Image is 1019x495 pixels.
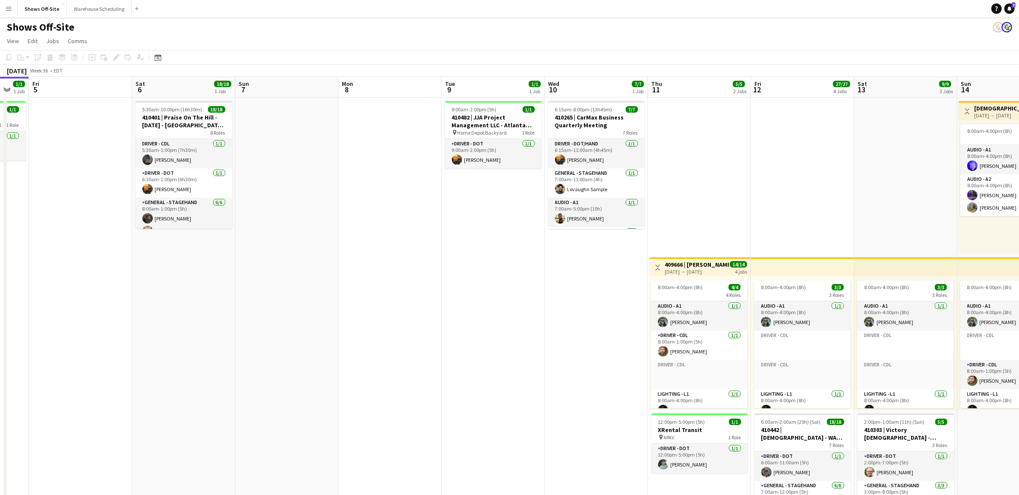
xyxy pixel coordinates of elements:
[651,281,748,408] app-job-card: 8:00am-4:00pm (8h)4/44 RolesAudio - A11/18:00am-4:00pm (8h)[PERSON_NAME]Driver - CDL1/18:00am-1:0...
[754,451,851,481] app-card-role: Driver - DOT1/16:00am-11:00am (5h)[PERSON_NAME]
[7,66,27,75] div: [DATE]
[7,21,74,34] h1: Shows Off-Site
[208,106,225,113] span: 18/18
[445,80,455,88] span: Tue
[856,85,867,95] span: 13
[858,80,867,88] span: Sat
[939,81,951,87] span: 9/9
[457,129,507,136] span: Home Depot Backyard
[7,37,19,45] span: View
[342,80,353,88] span: Mon
[967,128,1012,134] span: 8:00am-4:00pm (8h)
[857,281,954,408] app-job-card: 8:00am-4:00pm (8h)3/33 RolesAudio - A11/18:00am-4:00pm (8h)[PERSON_NAME]Driver - CDLDriver - CDLL...
[547,85,559,95] span: 10
[658,419,705,425] span: 12:00pm-5:00pm (5h)
[529,88,540,95] div: 1 Job
[626,106,638,113] span: 7/7
[857,389,954,419] app-card-role: Lighting - L11/18:00am-4:00pm (8h)[PERSON_NAME]
[136,168,232,198] app-card-role: Driver - DOT1/16:30am-1:00pm (6h30m)[PERSON_NAME]
[43,35,63,47] a: Jobs
[13,81,25,87] span: 1/1
[142,106,202,113] span: 5:30am-10:00pm (16h30m)
[1012,2,1016,8] span: 7
[735,268,747,275] div: 4 jobs
[761,284,806,290] span: 8:00am-4:00pm (8h)
[993,22,1003,32] app-user-avatar: Labor Coordinator
[833,81,850,87] span: 27/27
[13,88,25,95] div: 1 Job
[729,419,741,425] span: 1/1
[64,35,91,47] a: Comms
[31,85,39,95] span: 5
[651,389,748,419] app-card-role: Lighting - L11/18:00am-4:00pm (8h)[PERSON_NAME]
[730,261,747,268] span: 14/14
[830,442,844,448] span: 7 Roles
[214,81,231,87] span: 18/18
[754,331,851,360] app-card-role-placeholder: Driver - CDL
[651,413,748,473] app-job-card: 12:00pm-5:00pm (5h)1/1XRental Transit APAV1 RoleDriver - DOT1/112:00pm-5:00pm (5h)[PERSON_NAME]
[445,139,542,168] app-card-role: Driver - DOT1/19:00am-2:00pm (5h)[PERSON_NAME]
[665,261,729,268] h3: 409666 | [PERSON_NAME] Event
[651,444,748,473] app-card-role: Driver - DOT1/112:00pm-5:00pm (5h)[PERSON_NAME]
[935,284,947,290] span: 3/3
[548,227,645,256] app-card-role: Video - TD/ Show Caller1/1
[651,301,748,331] app-card-role: Audio - A11/18:00am-4:00pm (8h)[PERSON_NAME]
[729,284,741,290] span: 4/4
[754,281,851,408] div: 8:00am-4:00pm (8h)3/33 RolesAudio - A11/18:00am-4:00pm (8h)[PERSON_NAME]Driver - CDLDriver - CDLL...
[215,88,231,95] div: 1 Job
[136,139,232,168] app-card-role: Driver - CDL1/15:30am-1:00pm (7h30m)[PERSON_NAME]
[651,426,748,434] h3: XRental Transit
[932,292,947,298] span: 3 Roles
[548,114,645,129] h3: 410265 | CarMax Business Quarterly Meeting
[1004,3,1015,14] a: 7
[658,284,703,290] span: 8:00am-4:00pm (8h)
[933,442,947,448] span: 3 Roles
[833,88,850,95] div: 4 Jobs
[548,80,559,88] span: Wed
[136,101,232,229] app-job-card: 5:30am-10:00pm (16h30m)18/18410401 | Praise On The Hill - [DATE] - [GEOGRAPHIC_DATA], [GEOGRAPHIC...
[1002,22,1012,32] app-user-avatar: Labor Coordinator
[24,35,41,47] a: Edit
[211,129,225,136] span: 8 Roles
[341,85,353,95] span: 8
[827,419,844,425] span: 18/18
[864,419,925,425] span: 2:00pm-1:00am (11h) (Sun)
[68,37,87,45] span: Comms
[632,81,644,87] span: 7/7
[754,80,761,88] span: Fri
[452,106,497,113] span: 9:00am-2:00pm (5h)
[6,122,19,128] span: 1 Role
[832,284,844,290] span: 3/3
[733,88,747,95] div: 2 Jobs
[445,101,542,168] app-job-card: 9:00am-2:00pm (5h)1/1410482 | JJA Project Management LLC - Atlanta Food & Wine Festival - Home De...
[940,88,953,95] div: 3 Jobs
[28,67,50,74] span: Week 36
[754,301,851,331] app-card-role: Audio - A11/18:00am-4:00pm (8h)[PERSON_NAME]
[548,101,645,229] app-job-card: 6:15am-8:00pm (13h45m)7/7410265 | CarMax Business Quarterly Meeting7 RolesDriver - DOT/Hand1/16:1...
[664,434,675,441] span: APAV
[733,81,745,87] span: 5/5
[650,85,662,95] span: 11
[28,37,38,45] span: Edit
[548,198,645,227] app-card-role: Audio - A11/17:00am-5:00pm (10h)[PERSON_NAME]
[857,360,954,389] app-card-role-placeholder: Driver - CDL
[753,85,761,95] span: 12
[864,284,909,290] span: 8:00am-4:00pm (8h)
[632,88,644,95] div: 1 Job
[529,81,541,87] span: 1/1
[46,37,59,45] span: Jobs
[239,80,249,88] span: Sun
[967,284,1012,290] span: 8:00am-4:00pm (8h)
[651,80,662,88] span: Thu
[829,292,844,298] span: 3 Roles
[665,268,729,275] div: [DATE] → [DATE]
[67,0,132,17] button: Warehouse Scheduling
[754,389,851,419] app-card-role: Lighting - L11/18:00am-4:00pm (8h)[PERSON_NAME]
[32,80,39,88] span: Fri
